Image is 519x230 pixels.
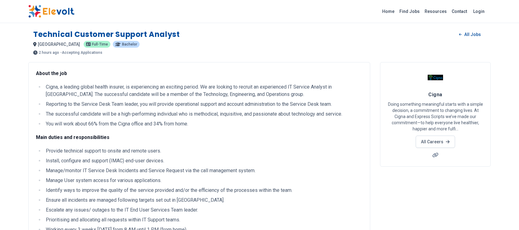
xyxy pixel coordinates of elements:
[454,30,486,39] a: All Jobs
[428,70,443,85] img: Cigna
[428,92,442,97] span: Cigna
[44,187,363,194] li: Identify ways to improve the quality of the service provided and/or the efficiency of the process...
[36,134,109,140] strong: Main duties and responsibilities
[44,83,363,98] li: Cigna, a leading global health insurer, is experiencing an exciting period. We are looking to rec...
[33,30,180,39] h1: Technical Customer Support Analyst
[44,206,363,214] li: Escalate any issues/ outages to the IT End User Services Team leader.
[422,6,449,16] a: Resources
[28,5,74,18] img: Elevolt
[122,42,137,46] span: Bachelor
[44,147,363,155] li: Provide technical support to onsite and remote users.
[44,196,363,204] li: Ensure all incidents are managed following targets set out in [GEOGRAPHIC_DATA].
[39,51,59,54] span: 2 hours ago
[44,177,363,184] li: Manage User system access for various applications.
[44,216,363,224] li: Prioritising and allocating all requests within IT Support teams.
[60,51,102,54] p: - Accepting Applications
[44,101,363,108] li: Reporting to the Service Desk Team leader, you will provide operational support and account admin...
[36,70,67,76] strong: About the job
[469,5,488,18] a: Login
[44,157,363,165] li: Install, configure and support (IMAC) end-user devices.
[44,120,363,128] li: You will work about 66% from the Cigna office and 34% from home.
[92,42,108,46] span: Full-time
[388,101,483,132] p: Doing something meaningful starts with a simple decision, a commitment to changing lives. At Cign...
[44,110,363,118] li: The successful candidate will be a high-performing individual who is methodical, inquisitive, and...
[397,6,422,16] a: Find Jobs
[38,42,80,47] span: [GEOGRAPHIC_DATA]
[44,167,363,174] li: Manage/monitor IT Service Desk Incidents and Service Request via the call management system.
[449,6,469,16] a: Contact
[416,136,455,148] a: All Careers
[380,6,397,16] a: Home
